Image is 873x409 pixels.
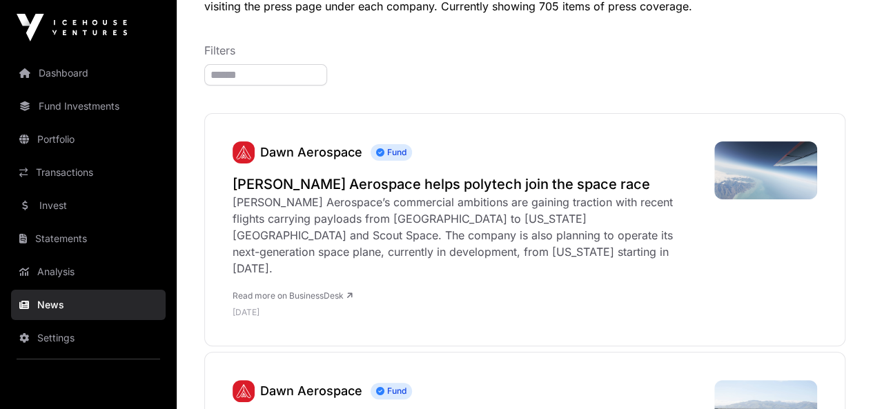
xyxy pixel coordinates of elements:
a: Dawn Aerospace [233,141,255,163]
span: Fund [371,144,412,161]
a: Statements [11,223,166,254]
a: [PERSON_NAME] Aerospace helps polytech join the space race [233,174,700,194]
a: News [11,290,166,320]
a: Dashboard [11,58,166,88]
a: Transactions [11,157,166,188]
div: [PERSON_NAME] Aerospace’s commercial ambitions are gaining traction with recent flights carrying ... [233,194,700,277]
iframe: Chat Widget [804,343,873,409]
a: Dawn Aerospace [260,383,362,398]
img: Dawn-Aerospace-Cal-Poly-flight.jpg [714,141,817,199]
img: Dawn-Icon.svg [233,380,255,402]
p: Filters [204,42,845,59]
a: Settings [11,323,166,353]
a: Portfolio [11,124,166,154]
a: Read more on BusinessDesk [233,290,353,301]
a: Analysis [11,257,166,287]
span: Fund [371,383,412,399]
a: Invest [11,190,166,221]
p: [DATE] [233,307,700,318]
a: Dawn Aerospace [233,380,255,402]
img: Dawn-Icon.svg [233,141,255,163]
a: Fund Investments [11,91,166,121]
img: Icehouse Ventures Logo [17,14,127,41]
a: Dawn Aerospace [260,145,362,159]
